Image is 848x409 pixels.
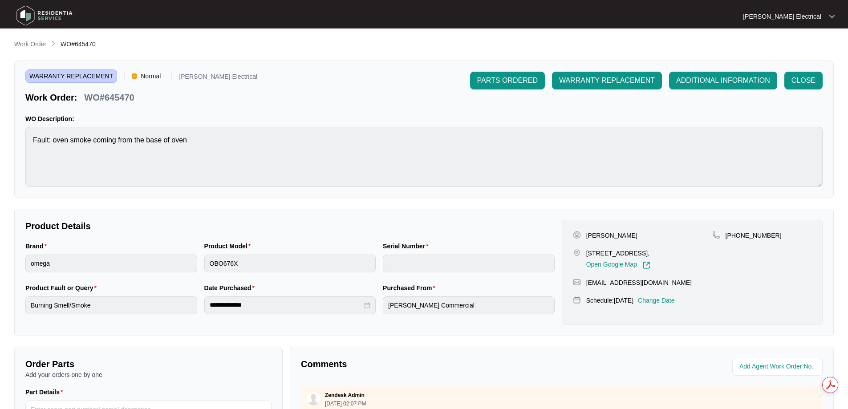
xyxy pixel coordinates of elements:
[25,220,555,232] p: Product Details
[586,278,692,287] p: [EMAIL_ADDRESS][DOMAIN_NAME]
[25,114,823,123] p: WO Description:
[307,392,320,405] img: user.svg
[204,242,255,251] label: Product Model
[642,261,650,269] img: Link-External
[712,231,720,239] img: map-pin
[383,296,555,314] input: Purchased From
[383,255,555,272] input: Serial Number
[137,69,164,83] span: Normal
[12,40,48,49] a: Work Order
[638,296,675,305] p: Change Date
[470,72,545,89] button: PARTS ORDERED
[13,2,76,29] img: residentia service logo
[829,14,835,19] img: dropdown arrow
[25,358,272,370] p: Order Parts
[586,231,637,240] p: [PERSON_NAME]
[132,73,137,79] img: Vercel Logo
[573,278,581,286] img: map-pin
[84,91,134,104] p: WO#645470
[669,72,777,89] button: ADDITIONAL INFORMATION
[25,242,50,251] label: Brand
[25,255,197,272] input: Brand
[301,358,556,370] p: Comments
[25,296,197,314] input: Product Fault or Query
[791,75,816,86] span: CLOSE
[573,249,581,257] img: map-pin
[25,127,823,187] textarea: Fault: oven smoke coming from the base of oven
[477,75,538,86] span: PARTS ORDERED
[25,283,100,292] label: Product Fault or Query
[25,388,67,397] label: Part Details
[61,40,96,48] span: WO#645470
[573,296,581,304] img: map-pin
[325,392,365,399] p: Zendesk Admin
[383,242,432,251] label: Serial Number
[586,296,633,305] p: Schedule: [DATE]
[743,12,821,21] p: [PERSON_NAME] Electrical
[676,75,770,86] span: ADDITIONAL INFORMATION
[383,283,439,292] label: Purchased From
[573,231,581,239] img: user-pin
[25,91,77,104] p: Work Order:
[25,69,117,83] span: WARRANTY REPLACEMENT
[204,255,376,272] input: Product Model
[50,40,57,47] img: chevron-right
[784,72,823,89] button: CLOSE
[179,73,257,83] p: [PERSON_NAME] Electrical
[204,283,258,292] label: Date Purchased
[25,370,272,379] p: Add your orders one by one
[726,231,782,240] p: [PHONE_NUMBER]
[559,75,655,86] span: WARRANTY REPLACEMENT
[210,300,363,310] input: Date Purchased
[586,249,650,258] p: [STREET_ADDRESS],
[325,401,366,406] p: [DATE] 02:07 PM
[586,261,650,269] a: Open Google Map
[739,361,817,372] input: Add Agent Work Order No.
[14,40,46,49] p: Work Order
[552,72,662,89] button: WARRANTY REPLACEMENT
